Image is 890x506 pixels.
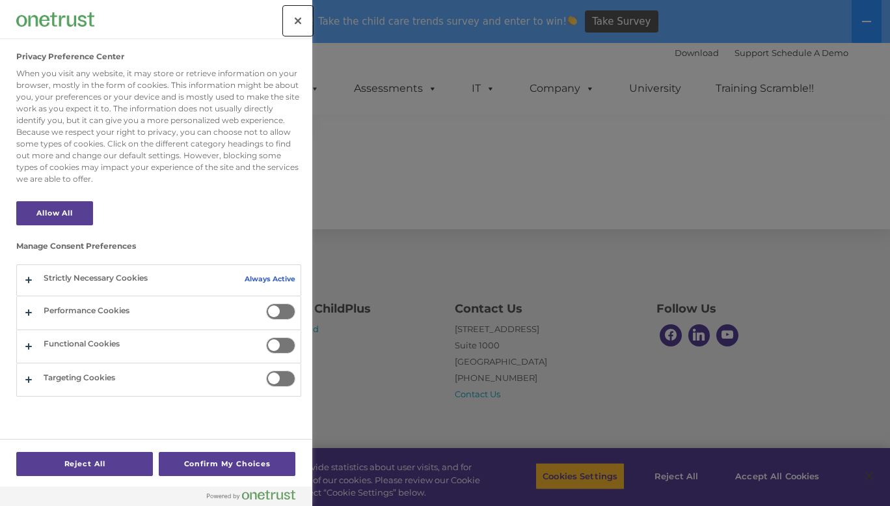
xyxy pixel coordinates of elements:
div: When you visit any website, it may store or retrieve information on your browser, mostly in the f... [16,68,301,185]
button: Close [284,7,312,35]
button: Reject All [16,452,153,476]
button: Confirm My Choices [159,452,295,476]
img: Company Logo [16,12,94,26]
h3: Manage Consent Preferences [16,242,301,257]
button: Allow All [16,201,93,225]
a: Powered by OneTrust Opens in a new Tab [207,490,306,506]
span: Last name [181,86,221,96]
span: Phone number [181,139,236,149]
div: Company Logo [16,7,94,33]
img: Powered by OneTrust Opens in a new Tab [207,490,295,500]
h2: Privacy Preference Center [16,52,124,61]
